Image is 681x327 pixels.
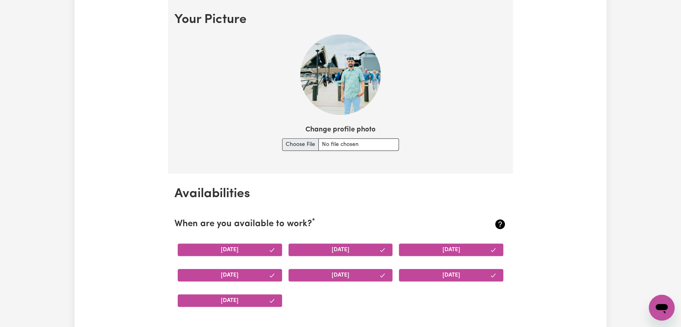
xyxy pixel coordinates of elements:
[399,244,503,256] button: [DATE]
[174,219,451,230] h2: When are you available to work?
[178,294,282,307] button: [DATE]
[289,244,393,256] button: [DATE]
[649,295,675,321] iframe: Button to launch messaging window
[178,244,282,256] button: [DATE]
[174,186,507,202] h2: Availabilities
[289,269,393,281] button: [DATE]
[174,12,507,27] h2: Your Picture
[178,269,282,281] button: [DATE]
[300,34,381,115] img: Your current profile image
[305,125,376,135] label: Change profile photo
[399,269,503,281] button: [DATE]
